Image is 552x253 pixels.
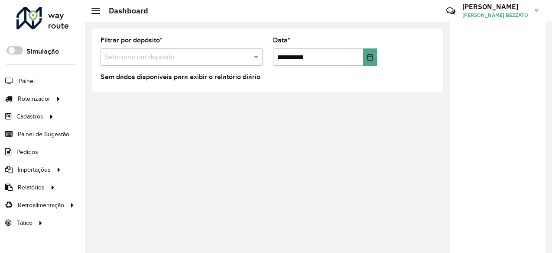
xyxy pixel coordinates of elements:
span: Tático [16,218,32,227]
span: Retroalimentação [18,201,64,210]
h3: [PERSON_NAME] [462,3,528,11]
span: Importações [18,165,51,174]
h2: Dashboard [100,6,148,16]
span: Painel de Sugestão [18,130,69,139]
span: Cadastros [16,112,43,121]
span: Relatórios [18,183,45,192]
label: Simulação [26,46,59,57]
label: Filtrar por depósito [101,35,162,45]
button: Choose Date [363,48,377,66]
span: [PERSON_NAME] BEZZATO [462,11,528,19]
label: Sem dados disponíveis para exibir o relatório diário [101,72,260,82]
span: Roteirizador [18,94,50,103]
label: Data [273,35,290,45]
a: Contato Rápido [442,2,460,20]
span: Pedidos [16,147,38,157]
span: Painel [19,77,35,86]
